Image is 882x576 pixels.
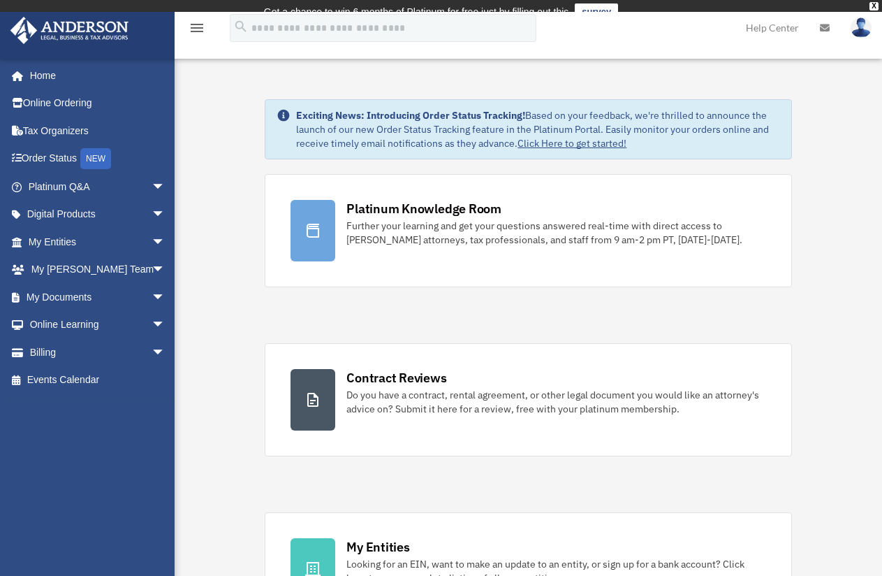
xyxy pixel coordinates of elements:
a: Order StatusNEW [10,145,186,173]
span: arrow_drop_down [152,228,179,257]
a: Platinum Q&Aarrow_drop_down [10,173,186,201]
span: arrow_drop_down [152,173,179,201]
a: Digital Productsarrow_drop_down [10,201,186,229]
div: close [869,2,879,10]
div: Do you have a contract, rental agreement, or other legal document you would like an attorney's ad... [346,388,765,416]
div: Based on your feedback, we're thrilled to announce the launch of our new Order Status Tracking fe... [296,108,779,150]
a: Tax Organizers [10,117,186,145]
a: Events Calendar [10,366,186,394]
a: Click Here to get started! [517,137,626,150]
a: Home [10,62,179,89]
a: Online Ordering [10,89,186,117]
span: arrow_drop_down [152,256,179,285]
div: Further your learning and get your questions answered real-time with direct access to [PERSON_NAM... [346,219,765,247]
a: My Entitiesarrow_drop_down [10,228,186,256]
a: Contract Reviews Do you have a contract, rental agreement, or other legal document you would like... [265,343,791,456]
img: User Pic [851,17,872,38]
span: arrow_drop_down [152,201,179,229]
img: Anderson Advisors Platinum Portal [6,17,133,44]
a: survey [575,3,618,20]
a: My Documentsarrow_drop_down [10,283,186,311]
strong: Exciting News: Introducing Order Status Tracking! [296,109,525,122]
div: NEW [80,148,111,169]
a: Platinum Knowledge Room Further your learning and get your questions answered real-time with dire... [265,174,791,287]
span: arrow_drop_down [152,283,179,312]
div: My Entities [346,538,409,556]
span: arrow_drop_down [152,338,179,367]
span: arrow_drop_down [152,311,179,340]
div: Platinum Knowledge Room [346,200,501,217]
i: menu [189,20,205,36]
a: Online Learningarrow_drop_down [10,311,186,339]
i: search [233,19,249,34]
div: Get a chance to win 6 months of Platinum for free just by filling out this [264,3,569,20]
a: My [PERSON_NAME] Teamarrow_drop_down [10,256,186,284]
div: Contract Reviews [346,369,446,387]
a: menu [189,24,205,36]
a: Billingarrow_drop_down [10,338,186,366]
